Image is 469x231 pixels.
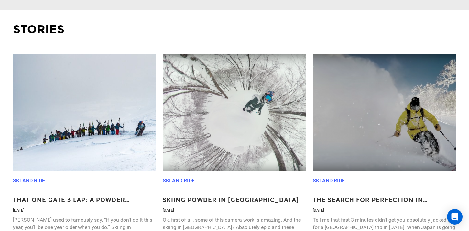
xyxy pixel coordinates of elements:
[163,196,306,205] a: Skiing Powder in [GEOGRAPHIC_DATA]
[447,209,463,225] div: Open Intercom Messenger
[313,208,456,213] p: [DATE]
[13,21,456,38] p: Stories
[13,177,45,184] a: Ski and Ride
[313,196,456,205] a: The Search For Perfection In [GEOGRAPHIC_DATA]
[13,54,156,171] img: DSC_0512-800x500.jpg
[163,208,306,213] p: [DATE]
[163,54,306,171] img: Screen-Shot-2018-11-22-at-10.15.09-PM-800x500.png
[13,208,156,213] p: [DATE]
[313,54,456,171] img: Screen-Shot-2019-09-24-at-6.02.48-PM-800x500.png
[313,177,345,184] a: Ski and Ride
[163,177,195,184] a: Ski and Ride
[13,196,156,205] a: That One Gate 3 Lap: A Powder Adventure Through [GEOGRAPHIC_DATA]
